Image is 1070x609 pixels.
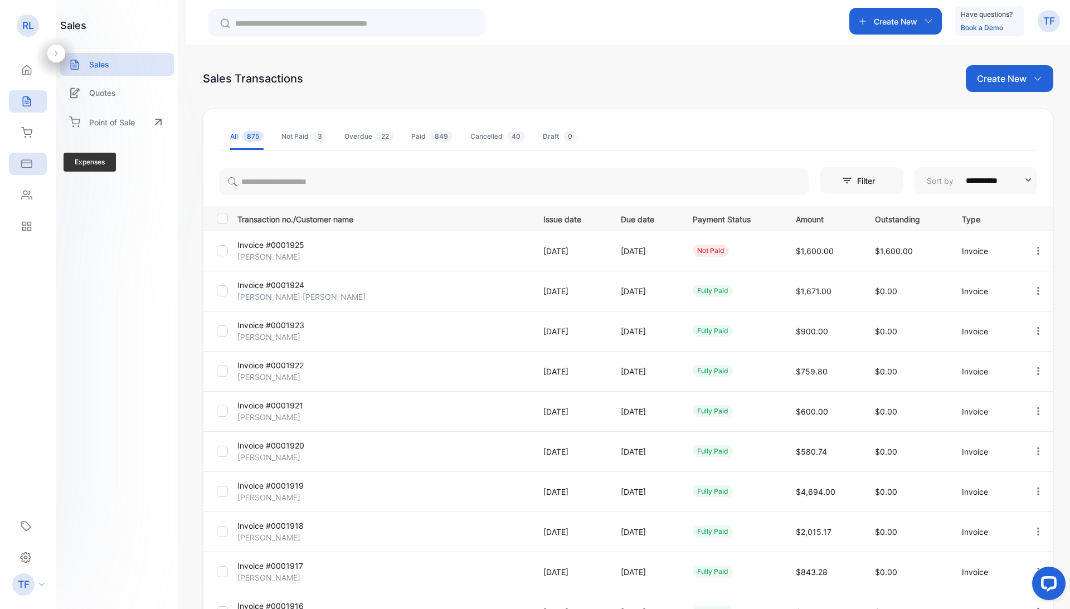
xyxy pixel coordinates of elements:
[875,286,897,296] span: $0.00
[237,331,335,343] p: [PERSON_NAME]
[621,406,670,417] p: [DATE]
[237,532,335,543] p: [PERSON_NAME]
[693,365,733,377] div: fully paid
[875,246,913,256] span: $1,600.00
[430,131,453,142] span: 849
[875,407,897,416] span: $0.00
[89,116,135,128] p: Point of Sale
[543,245,598,257] p: [DATE]
[237,211,529,225] p: Transaction no./Customer name
[237,560,335,572] p: Invoice #0001917
[230,131,264,142] div: All
[237,399,335,411] p: Invoice #0001921
[962,285,1010,297] p: Invoice
[875,367,897,376] span: $0.00
[563,131,577,142] span: 0
[543,406,598,417] p: [DATE]
[874,16,917,27] p: Create New
[796,567,828,577] span: $843.28
[693,245,729,257] div: not paid
[875,567,897,577] span: $0.00
[693,325,733,337] div: fully paid
[621,285,670,297] p: [DATE]
[621,526,670,538] p: [DATE]
[875,211,938,225] p: Outstanding
[237,359,335,371] p: Invoice #0001922
[60,18,86,33] h1: sales
[237,279,335,291] p: Invoice #0001924
[693,566,733,578] div: fully paid
[621,211,670,225] p: Due date
[875,447,897,456] span: $0.00
[796,286,831,296] span: $1,671.00
[875,487,897,496] span: $0.00
[962,446,1010,457] p: Invoice
[237,239,335,251] p: Invoice #0001925
[411,131,453,142] div: Paid
[89,59,109,70] p: Sales
[1023,562,1070,609] iframe: LiveChat chat widget
[621,245,670,257] p: [DATE]
[60,81,174,104] a: Quotes
[962,566,1010,578] p: Invoice
[237,291,366,303] p: [PERSON_NAME] [PERSON_NAME]
[621,486,670,498] p: [DATE]
[621,325,670,337] p: [DATE]
[237,440,335,451] p: Invoice #0001920
[237,251,335,262] p: [PERSON_NAME]
[796,246,834,256] span: $1,600.00
[237,491,335,503] p: [PERSON_NAME]
[543,366,598,377] p: [DATE]
[470,131,525,142] div: Cancelled
[543,285,598,297] p: [DATE]
[693,211,773,225] p: Payment Status
[543,131,577,142] div: Draft
[796,487,835,496] span: $4,694.00
[693,445,733,457] div: fully paid
[64,153,116,172] span: Expenses
[1038,8,1060,35] button: TF
[1043,14,1055,28] p: TF
[543,211,598,225] p: Issue date
[796,211,853,225] p: Amount
[796,407,828,416] span: $600.00
[962,325,1010,337] p: Invoice
[962,406,1010,417] p: Invoice
[693,525,733,538] div: fully paid
[796,447,827,456] span: $580.74
[962,366,1010,377] p: Invoice
[621,446,670,457] p: [DATE]
[961,9,1013,20] p: Have questions?
[203,70,303,87] div: Sales Transactions
[543,526,598,538] p: [DATE]
[543,446,598,457] p: [DATE]
[237,411,335,423] p: [PERSON_NAME]
[89,87,116,99] p: Quotes
[796,367,828,376] span: $759.80
[621,566,670,578] p: [DATE]
[237,572,335,583] p: [PERSON_NAME]
[242,131,264,142] span: 875
[237,371,335,383] p: [PERSON_NAME]
[693,285,733,297] div: fully paid
[237,319,335,331] p: Invoice #0001923
[927,175,954,187] p: Sort by
[60,53,174,76] a: Sales
[377,131,393,142] span: 22
[796,327,828,336] span: $900.00
[796,527,831,537] span: $2,015.17
[543,566,598,578] p: [DATE]
[543,325,598,337] p: [DATE]
[915,167,1037,194] button: Sort by
[961,23,1003,32] a: Book a Demo
[22,18,34,33] p: RL
[962,211,1010,225] p: Type
[977,72,1027,85] p: Create New
[237,451,335,463] p: [PERSON_NAME]
[962,526,1010,538] p: Invoice
[875,527,897,537] span: $0.00
[962,245,1010,257] p: Invoice
[237,520,335,532] p: Invoice #0001918
[313,131,327,142] span: 3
